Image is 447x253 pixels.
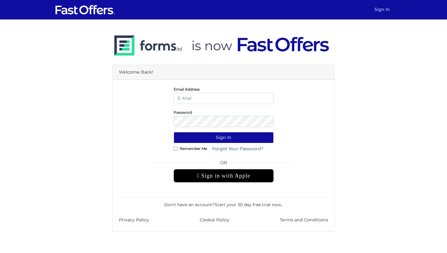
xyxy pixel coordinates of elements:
a: Cookie Policy [200,217,229,224]
span: OR [174,159,274,169]
a: Start your 30 day free trial now. [215,202,282,207]
a: Sign In [372,4,392,16]
div: Sign in with Apple [174,169,274,182]
a: Terms and Conditions [280,217,328,224]
input: E-Mail [174,93,274,104]
label: Password [174,112,192,113]
a: Forgot Your Password? [208,143,267,154]
div: Welcome Back! [113,65,334,80]
div: Don't have an account? . [119,197,328,208]
button: Sign In [174,132,274,143]
label: Email Address [174,88,200,90]
label: Remember Me [180,148,207,149]
a: Privacy Policy [119,217,149,224]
